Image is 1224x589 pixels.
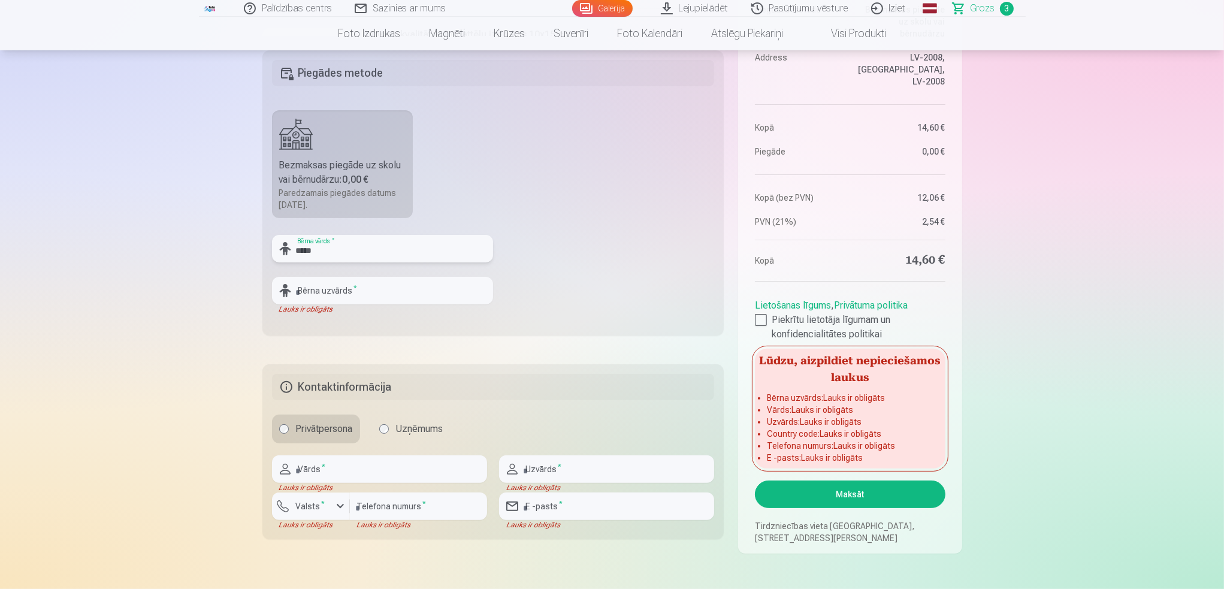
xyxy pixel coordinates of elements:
b: 0,00 € [343,174,369,185]
a: Foto izdrukas [324,17,415,50]
dt: Kopā (bez PVN) [755,192,844,204]
p: Tirdzniecības vieta [GEOGRAPHIC_DATA], [STREET_ADDRESS][PERSON_NAME] [755,520,945,544]
dt: Address [755,52,844,87]
div: , [755,294,945,342]
input: Uzņēmums [379,424,389,434]
input: Privātpersona [279,424,289,434]
label: Uzņēmums [372,415,451,443]
button: Maksāt [755,481,945,508]
a: Krūzes [479,17,539,50]
li: Country code : Lauks ir obligāts [767,428,933,440]
dt: Kopā [755,252,844,269]
div: Bezmaksas piegāde uz skolu vai bērnudārzu : [279,158,406,187]
a: Suvenīri [539,17,603,50]
div: Lauks ir obligāts [350,520,487,530]
div: Paredzamais piegādes datums [DATE]. [279,187,406,211]
li: Vārds : Lauks ir obligāts [767,404,933,416]
div: Lauks ir obligāts [272,483,487,493]
label: Privātpersona [272,415,360,443]
div: Lauks ir obligāts [272,520,350,530]
li: E -pasts : Lauks ir obligāts [767,452,933,464]
dd: 12,06 € [856,192,945,204]
div: Lauks ir obligāts [272,304,493,314]
img: /fa3 [204,5,217,12]
li: Bērna uzvārds : Lauks ir obligāts [767,392,933,404]
a: Lietošanas līgums [755,300,831,311]
li: Uzvārds : Lauks ir obligāts [767,416,933,428]
dd: 0,00 € [856,146,945,158]
dt: PVN (21%) [755,216,844,228]
dt: Kopā [755,122,844,134]
a: Atslēgu piekariņi [697,17,797,50]
a: Visi produkti [797,17,900,50]
span: Grozs [971,1,995,16]
dt: Piegāde [755,146,844,158]
span: 3 [1000,2,1014,16]
dd: LV-2008, [GEOGRAPHIC_DATA], LV-2008 [856,52,945,87]
h5: Piegādes metode [272,60,715,86]
a: Privātuma politika [834,300,908,311]
div: Lauks ir obligāts [499,520,714,530]
label: Valsts [291,500,330,512]
button: Valsts* [272,493,350,520]
h5: Kontaktinformācija [272,374,715,400]
li: Telefona numurs : Lauks ir obligāts [767,440,933,452]
dd: 2,54 € [856,216,945,228]
dd: 14,60 € [856,122,945,134]
div: Lauks ir obligāts [499,483,714,493]
dd: 14,60 € [856,252,945,269]
a: Magnēti [415,17,479,50]
label: Piekrītu lietotāja līgumam un konfidencialitātes politikai [755,313,945,342]
a: Foto kalendāri [603,17,697,50]
h5: Lūdzu, aizpildiet nepieciešamos laukus [755,349,945,387]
